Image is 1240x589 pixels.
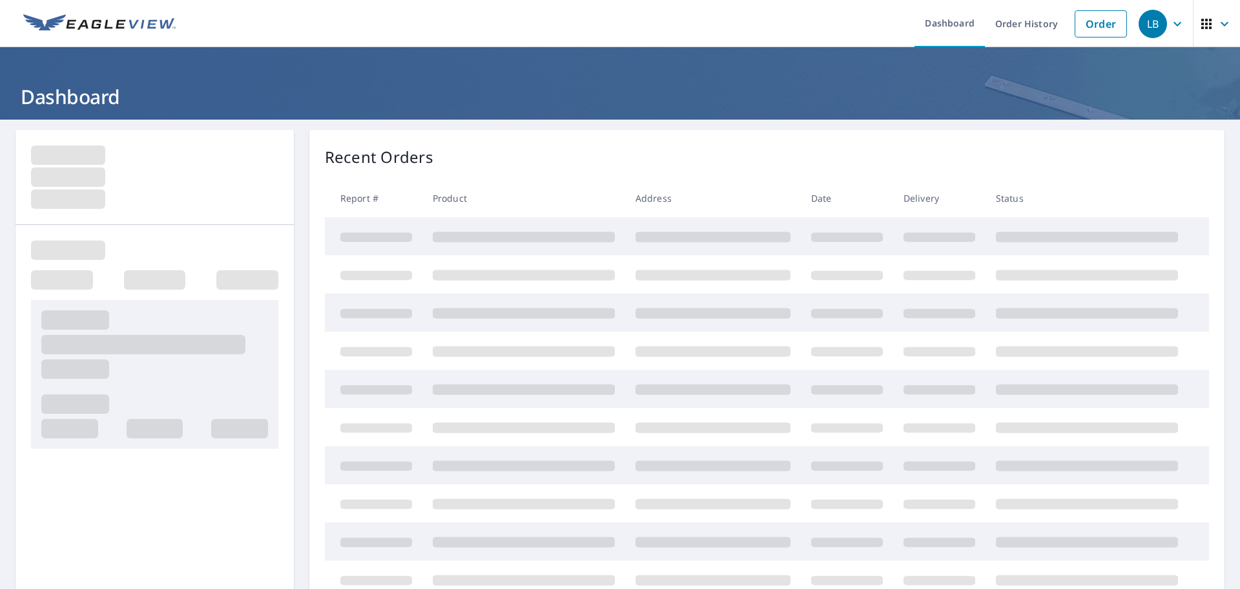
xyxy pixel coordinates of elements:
[986,179,1188,217] th: Status
[23,14,176,34] img: EV Logo
[893,179,986,217] th: Delivery
[325,145,433,169] p: Recent Orders
[625,179,801,217] th: Address
[1075,10,1127,37] a: Order
[422,179,625,217] th: Product
[801,179,893,217] th: Date
[15,83,1224,110] h1: Dashboard
[1139,10,1167,38] div: LB
[325,179,422,217] th: Report #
